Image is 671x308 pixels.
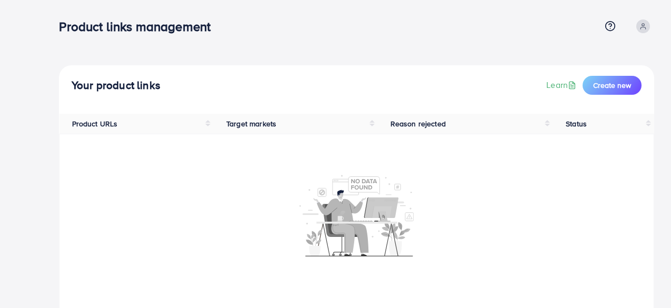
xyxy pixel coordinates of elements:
[59,19,219,34] h3: Product links management
[72,118,118,129] span: Product URLs
[583,76,642,95] button: Create new
[226,118,276,129] span: Target markets
[593,80,631,91] span: Create new
[546,79,578,91] a: Learn
[72,79,161,92] h4: Your product links
[299,174,414,256] img: No account
[390,118,446,129] span: Reason rejected
[566,118,587,129] span: Status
